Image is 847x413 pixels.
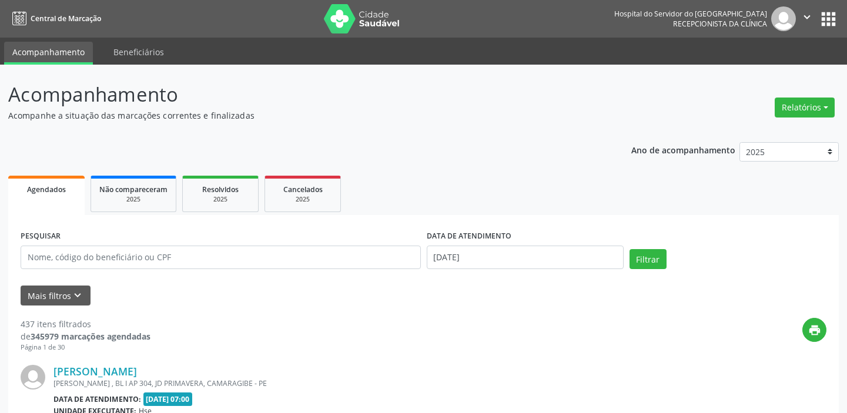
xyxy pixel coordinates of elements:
img: img [771,6,796,31]
img: img [21,365,45,390]
input: Nome, código do beneficiário ou CPF [21,246,421,269]
div: Hospital do Servidor do [GEOGRAPHIC_DATA] [614,9,767,19]
span: Cancelados [283,184,323,194]
span: Resolvidos [202,184,239,194]
button: Relatórios [775,98,835,117]
div: 2025 [273,195,332,204]
i:  [801,11,813,23]
strong: 345979 marcações agendadas [31,331,150,342]
div: 2025 [191,195,250,204]
div: 437 itens filtrados [21,318,150,330]
span: Agendados [27,184,66,194]
button: print [802,318,826,342]
p: Acompanhamento [8,80,590,109]
p: Ano de acompanhamento [631,142,735,157]
button: Mais filtroskeyboard_arrow_down [21,286,91,306]
a: Acompanhamento [4,42,93,65]
div: Página 1 de 30 [21,343,150,352]
b: Data de atendimento: [53,394,141,404]
div: 2025 [99,195,168,204]
a: [PERSON_NAME] [53,365,137,378]
div: de [21,330,150,343]
span: [DATE] 07:00 [143,392,193,406]
p: Acompanhe a situação das marcações correntes e finalizadas [8,109,590,122]
label: PESQUISAR [21,227,61,246]
a: Central de Marcação [8,9,101,28]
button: apps [818,9,839,29]
a: Beneficiários [105,42,172,62]
i: keyboard_arrow_down [71,289,84,302]
input: Selecione um intervalo [427,246,624,269]
button:  [796,6,818,31]
button: Filtrar [630,249,667,269]
span: Central de Marcação [31,14,101,23]
span: Recepcionista da clínica [673,19,767,29]
label: DATA DE ATENDIMENTO [427,227,511,246]
i: print [808,324,821,337]
span: Não compareceram [99,184,168,194]
div: [PERSON_NAME] , BL I AP 304, JD PRIMAVERA, CAMARAGIBE - PE [53,378,650,388]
